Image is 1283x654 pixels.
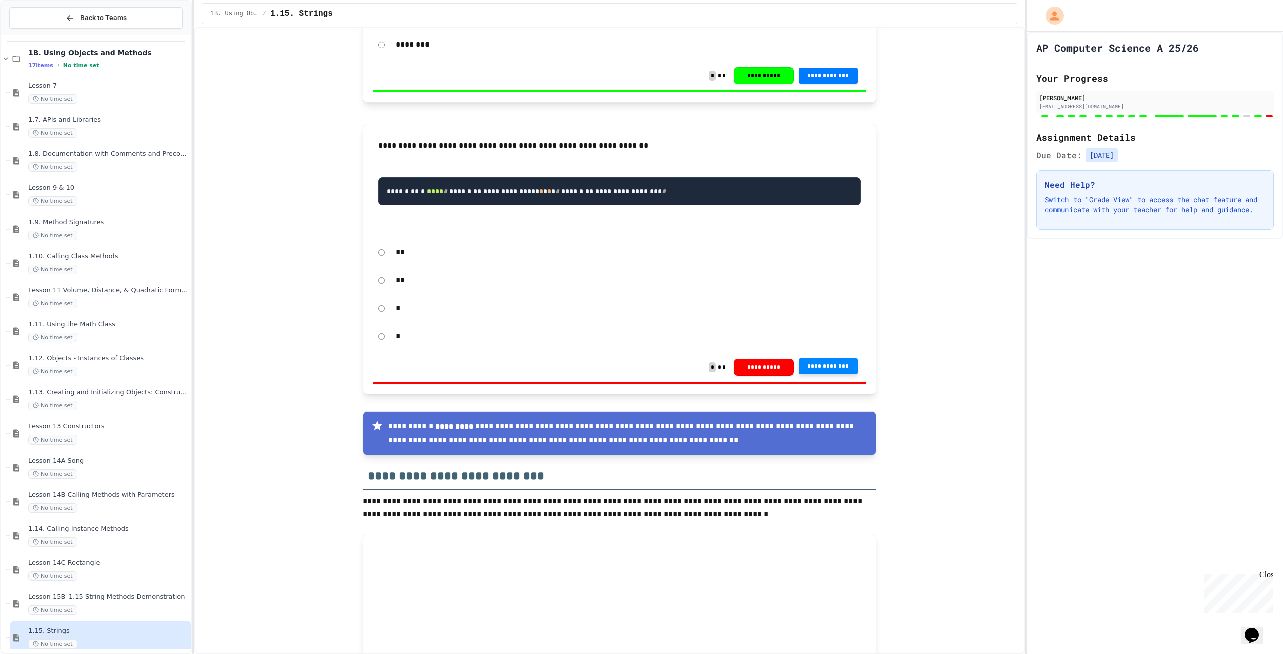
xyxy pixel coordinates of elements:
span: 1B. Using Objects and Methods [210,10,259,18]
span: No time set [28,401,77,410]
span: 1.15. Strings [270,8,333,20]
span: 1.7. APIs and Libraries [28,116,189,124]
iframe: chat widget [1200,570,1273,613]
span: 17 items [28,62,53,69]
span: No time set [28,231,77,240]
span: No time set [28,469,77,479]
span: Lesson 14C Rectangle [28,559,189,567]
span: Lesson 7 [28,82,189,90]
span: Lesson 11 Volume, Distance, & Quadratic Formula [28,286,189,295]
div: [EMAIL_ADDRESS][DOMAIN_NAME] [1039,103,1271,110]
div: Chat with us now!Close [4,4,69,64]
span: 1.13. Creating and Initializing Objects: Constructors [28,388,189,397]
span: No time set [28,605,77,615]
span: No time set [28,639,77,649]
p: Switch to "Grade View" to access the chat feature and communicate with your teacher for help and ... [1045,195,1265,215]
h3: Need Help? [1045,179,1265,191]
span: Lesson 15B_1.15 String Methods Demonstration [28,593,189,601]
span: 1.10. Calling Class Methods [28,252,189,261]
span: Lesson 14A Song [28,457,189,465]
span: No time set [28,333,77,342]
span: Back to Teams [80,13,127,23]
span: [DATE] [1086,148,1118,162]
span: No time set [28,299,77,308]
span: No time set [28,265,77,274]
span: 1.15. Strings [28,627,189,635]
div: My Account [1035,4,1066,27]
span: / [263,10,266,18]
span: 1.12. Objects - Instances of Classes [28,354,189,363]
span: 1.8. Documentation with Comments and Preconditions [28,150,189,158]
span: No time set [28,162,77,172]
span: No time set [28,94,77,104]
span: No time set [28,128,77,138]
span: 1.14. Calling Instance Methods [28,525,189,533]
span: No time set [28,503,77,513]
span: No time set [28,571,77,581]
span: No time set [63,62,99,69]
span: No time set [28,367,77,376]
h2: Your Progress [1036,71,1274,85]
span: No time set [28,435,77,445]
span: Lesson 9 & 10 [28,184,189,192]
h1: AP Computer Science A 25/26 [1036,41,1199,55]
span: 1.11. Using the Math Class [28,320,189,329]
div: [PERSON_NAME] [1039,93,1271,102]
h2: Assignment Details [1036,130,1274,144]
span: Due Date: [1036,149,1082,161]
span: Lesson 13 Constructors [28,422,189,431]
iframe: chat widget [1241,614,1273,644]
span: No time set [28,537,77,547]
span: 1.9. Method Signatures [28,218,189,227]
span: No time set [28,196,77,206]
span: Lesson 14B Calling Methods with Parameters [28,491,189,499]
span: • [57,61,59,69]
span: 1B. Using Objects and Methods [28,48,189,57]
